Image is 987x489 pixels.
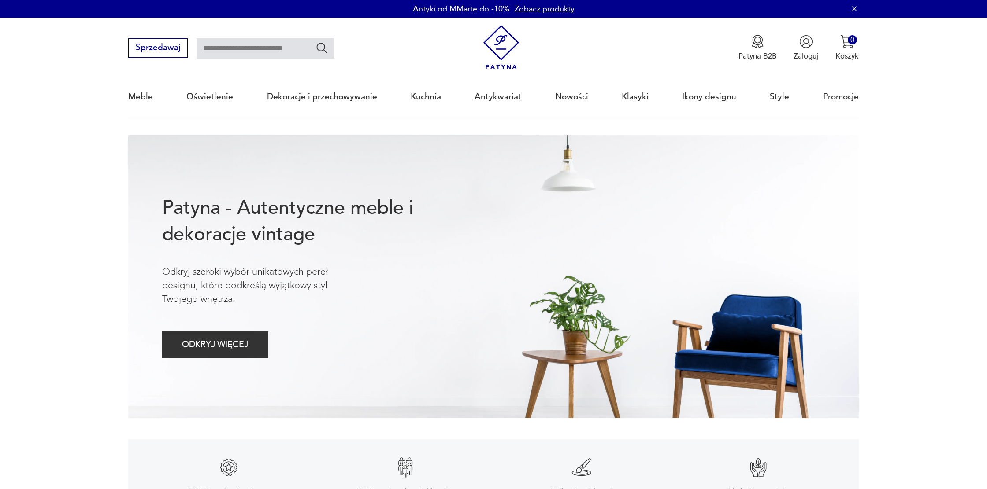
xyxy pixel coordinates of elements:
p: Patyna B2B [738,51,777,61]
a: Klasyki [622,77,649,117]
button: ODKRYJ WIĘCEJ [162,331,268,358]
a: Oświetlenie [186,77,233,117]
button: 0Koszyk [835,35,859,61]
a: Dekoracje i przechowywanie [267,77,377,117]
a: Kuchnia [411,77,441,117]
div: 0 [848,35,857,44]
a: Meble [128,77,153,117]
img: Patyna - sklep z meblami i dekoracjami vintage [479,25,523,70]
img: Ikonka użytkownika [799,35,813,48]
a: Sprzedawaj [128,45,188,52]
a: Nowości [555,77,588,117]
a: Zobacz produkty [515,4,575,15]
p: Antyki od MMarte do -10% [413,4,509,15]
img: Znak gwarancji jakości [395,457,416,478]
p: Zaloguj [794,51,818,61]
a: Promocje [823,77,859,117]
button: Szukaj [315,41,328,54]
img: Znak gwarancji jakości [748,457,769,478]
img: Znak gwarancji jakości [218,457,239,478]
button: Patyna B2B [738,35,777,61]
button: Zaloguj [794,35,818,61]
img: Znak gwarancji jakości [571,457,592,478]
a: Antykwariat [475,77,521,117]
a: Ikony designu [682,77,736,117]
a: Ikona medaluPatyna B2B [738,35,777,61]
a: ODKRYJ WIĘCEJ [162,342,268,349]
p: Koszyk [835,51,859,61]
h1: Patyna - Autentyczne meble i dekoracje vintage [162,195,448,248]
img: Ikona koszyka [840,35,854,48]
a: Style [770,77,789,117]
p: Odkryj szeroki wybór unikatowych pereł designu, które podkreślą wyjątkowy styl Twojego wnętrza. [162,265,363,306]
img: Ikona medalu [751,35,764,48]
button: Sprzedawaj [128,38,188,58]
